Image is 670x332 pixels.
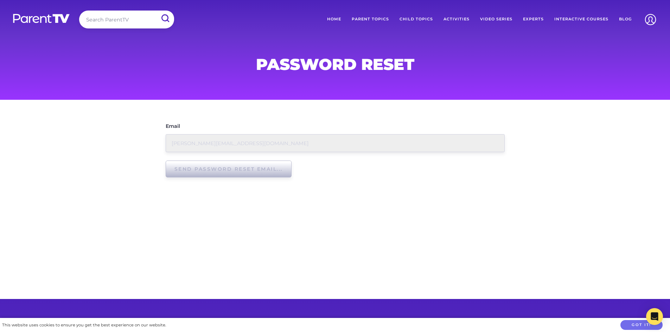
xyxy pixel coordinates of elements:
a: Activities [438,11,475,28]
label: Email [166,124,180,129]
a: Experts [518,11,549,28]
a: Child Topics [394,11,438,28]
input: Search ParentTV [79,11,174,28]
img: parenttv-logo-white.4c85aaf.svg [12,13,70,24]
a: Home [322,11,346,28]
div: This website uses cookies to ensure you get the best experience on our website. [2,321,166,329]
img: Account [642,11,659,28]
button: Got it! [620,320,663,330]
div: Open Intercom Messenger [646,308,663,325]
h1: Password Reset [166,57,505,71]
a: Parent Topics [346,11,394,28]
a: Video Series [475,11,518,28]
input: Send password reset email... [166,161,292,177]
input: Submit [156,11,174,26]
a: Interactive Courses [549,11,614,28]
a: Blog [614,11,637,28]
